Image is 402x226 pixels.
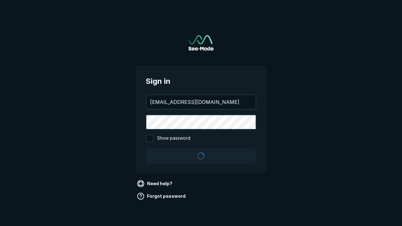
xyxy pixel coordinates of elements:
a: Forgot password [136,191,188,201]
img: See-Mode Logo [188,35,214,51]
span: Sign in [146,76,256,87]
a: Go to sign in [188,35,214,51]
span: Show password [157,135,190,142]
input: your@email.com [146,95,256,109]
a: Need help? [136,179,175,189]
